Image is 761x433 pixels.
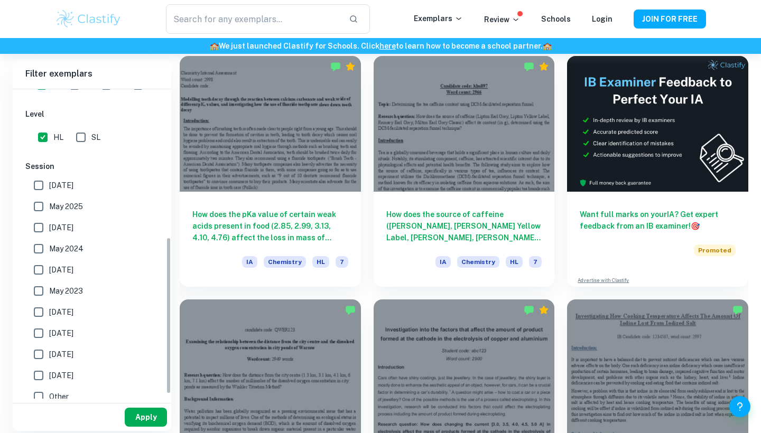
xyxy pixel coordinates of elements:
[732,305,743,315] img: Marked
[210,42,219,50] span: 🏫
[691,222,700,230] span: 🎯
[634,10,706,29] button: JOIN FOR FREE
[49,349,73,360] span: [DATE]
[25,108,159,120] h6: Level
[435,256,451,268] span: IA
[336,256,348,268] span: 7
[694,244,736,256] span: Promoted
[49,370,73,381] span: [DATE]
[386,209,542,243] h6: How does the source of caffeine ([PERSON_NAME], [PERSON_NAME] Yellow Label, [PERSON_NAME], [PERSO...
[580,209,736,232] h6: Want full marks on your IA ? Get expert feedback from an IB examiner!
[49,391,69,402] span: Other
[2,40,759,52] h6: We just launched Clastify for Schools. Click to learn how to become a school partner.
[506,256,523,268] span: HL
[55,8,122,30] img: Clastify logo
[49,327,73,339] span: [DATE]
[49,264,73,276] span: [DATE]
[91,131,100,143] span: SL
[539,61,549,72] div: Premium
[345,305,356,315] img: Marked
[49,222,73,233] span: [DATE]
[729,396,750,417] button: Help and Feedback
[49,180,73,191] span: [DATE]
[330,61,341,72] img: Marked
[13,59,171,89] h6: Filter exemplars
[539,305,549,315] div: Premium
[264,256,306,268] span: Chemistry
[49,285,83,297] span: May 2023
[125,408,167,427] button: Apply
[457,256,499,268] span: Chemistry
[379,42,396,50] a: here
[524,61,534,72] img: Marked
[53,131,63,143] span: HL
[524,305,534,315] img: Marked
[49,243,83,255] span: May 2024
[242,256,257,268] span: IA
[312,256,329,268] span: HL
[541,15,571,23] a: Schools
[166,4,340,34] input: Search for any exemplars...
[578,277,629,284] a: Advertise with Clastify
[567,56,748,192] img: Thumbnail
[529,256,542,268] span: 7
[592,15,612,23] a: Login
[192,209,348,243] h6: How does the pKa value of certain weak acids present in food (2.85, 2.99, 3.13, 4.10, 4.76) affec...
[567,56,748,287] a: Want full marks on yourIA? Get expert feedback from an IB examiner!PromotedAdvertise with Clastify
[374,56,555,287] a: How does the source of caffeine ([PERSON_NAME], [PERSON_NAME] Yellow Label, [PERSON_NAME], [PERSO...
[49,201,83,212] span: May 2025
[414,13,463,24] p: Exemplars
[25,161,159,172] h6: Session
[49,306,73,318] span: [DATE]
[180,56,361,287] a: How does the pKa value of certain weak acids present in food (2.85, 2.99, 3.13, 4.10, 4.76) affec...
[345,61,356,72] div: Premium
[543,42,552,50] span: 🏫
[484,14,520,25] p: Review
